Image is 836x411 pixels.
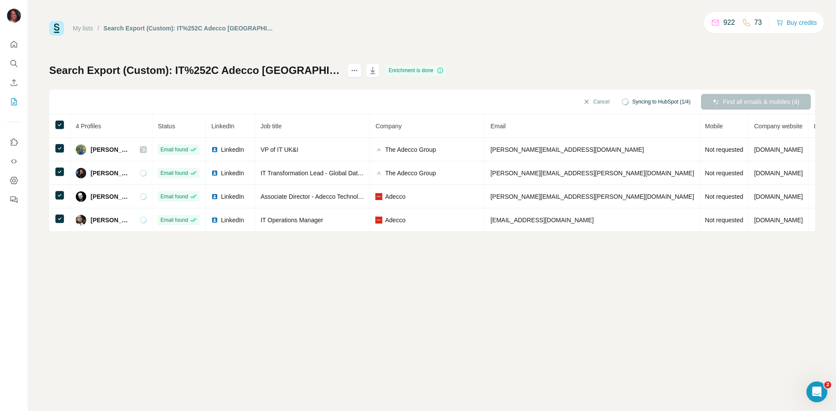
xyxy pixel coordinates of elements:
[7,154,21,169] button: Use Surfe API
[347,63,361,77] button: actions
[385,216,405,224] span: Adecco
[705,193,743,200] span: Not requested
[7,37,21,52] button: Quick start
[705,170,743,177] span: Not requested
[577,94,616,110] button: Cancel
[49,63,340,77] h1: Search Export (Custom): IT%252C Adecco [GEOGRAPHIC_DATA] - [DATE] 11:32
[490,217,593,224] span: [EMAIL_ADDRESS][DOMAIN_NAME]
[490,146,644,153] span: [PERSON_NAME][EMAIL_ADDRESS][DOMAIN_NAME]
[76,168,86,178] img: Avatar
[91,145,131,154] span: [PERSON_NAME]
[260,146,298,153] span: VP of IT UK&I
[160,193,188,200] span: Email found
[375,170,382,177] img: company-logo
[385,145,436,154] span: The Adecco Group
[7,56,21,71] button: Search
[76,191,86,202] img: Avatar
[7,192,21,207] button: Feedback
[91,192,131,201] span: [PERSON_NAME]
[754,193,803,200] span: [DOMAIN_NAME]
[211,193,218,200] img: LinkedIn logo
[211,217,218,224] img: LinkedIn logo
[754,123,802,130] span: Company website
[824,381,831,388] span: 2
[49,21,64,36] img: Surfe Logo
[73,25,93,32] a: My lists
[260,217,323,224] span: IT Operations Manager
[158,123,175,130] span: Status
[754,17,762,28] p: 73
[705,146,743,153] span: Not requested
[375,217,382,224] img: company-logo
[754,170,803,177] span: [DOMAIN_NAME]
[7,9,21,23] img: Avatar
[211,170,218,177] img: LinkedIn logo
[7,94,21,110] button: My lists
[7,75,21,90] button: Enrich CSV
[386,65,446,76] div: Enrichment is done
[91,169,131,177] span: [PERSON_NAME]
[806,381,827,402] iframe: Intercom live chat
[160,169,188,177] span: Email found
[211,146,218,153] img: LinkedIn logo
[221,145,244,154] span: LinkedIn
[76,123,101,130] span: 4 Profiles
[490,193,694,200] span: [PERSON_NAME][EMAIL_ADDRESS][PERSON_NAME][DOMAIN_NAME]
[91,216,131,224] span: [PERSON_NAME]
[221,192,244,201] span: LinkedIn
[385,169,436,177] span: The Adecco Group
[375,146,382,153] img: company-logo
[490,123,506,130] span: Email
[104,24,276,33] div: Search Export (Custom): IT%252C Adecco [GEOGRAPHIC_DATA] - [DATE] 11:32
[98,24,99,33] li: /
[260,123,281,130] span: Job title
[776,17,817,29] button: Buy credits
[490,170,694,177] span: [PERSON_NAME][EMAIL_ADDRESS][PERSON_NAME][DOMAIN_NAME]
[375,193,382,200] img: company-logo
[260,193,367,200] span: Associate Director - Adecco Technology
[7,134,21,150] button: Use Surfe on LinkedIn
[160,146,188,154] span: Email found
[221,169,244,177] span: LinkedIn
[260,170,385,177] span: IT Transformation Lead - Global Data Platform
[705,123,723,130] span: Mobile
[76,215,86,225] img: Avatar
[754,217,803,224] span: [DOMAIN_NAME]
[705,217,743,224] span: Not requested
[160,216,188,224] span: Email found
[7,173,21,188] button: Dashboard
[76,144,86,155] img: Avatar
[385,192,405,201] span: Adecco
[221,216,244,224] span: LinkedIn
[723,17,735,28] p: 922
[632,98,691,106] span: Syncing to HubSpot (1/4)
[754,146,803,153] span: [DOMAIN_NAME]
[211,123,234,130] span: LinkedIn
[375,123,401,130] span: Company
